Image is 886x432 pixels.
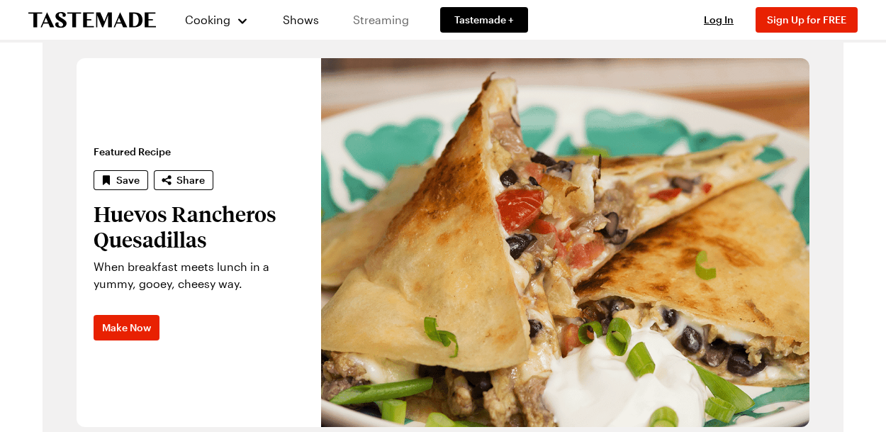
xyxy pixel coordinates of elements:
a: Make Now [94,315,159,340]
span: Sign Up for FREE [767,13,846,26]
button: Share [154,170,213,190]
a: To Tastemade Home Page [28,12,156,28]
a: Tastemade + [440,7,528,33]
span: Save [116,173,140,187]
span: Cooking [185,13,230,26]
span: Log In [704,13,734,26]
button: Save recipe [94,170,148,190]
button: Sign Up for FREE [756,7,858,33]
button: Log In [690,13,747,27]
button: Cooking [184,3,249,37]
span: Tastemade + [454,13,514,27]
span: Share [176,173,205,187]
span: Make Now [102,321,151,335]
